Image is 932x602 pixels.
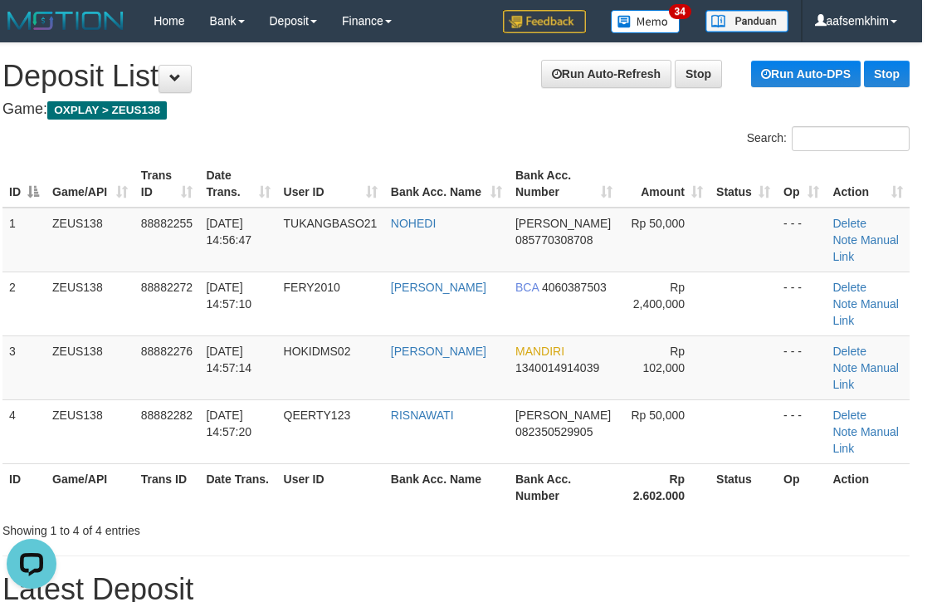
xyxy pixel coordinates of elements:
th: User ID: activate to sort column ascending [277,160,384,208]
span: Copy 085770308708 to clipboard [515,233,593,247]
td: ZEUS138 [46,208,134,272]
span: 34 [669,4,691,19]
a: Note [832,233,857,247]
td: ZEUS138 [46,272,134,335]
span: 88882272 [141,281,193,294]
th: Date Trans. [199,463,276,511]
td: 4 [2,399,46,463]
td: ZEUS138 [46,399,134,463]
span: [DATE] 14:57:10 [206,281,251,311]
span: OXPLAY > ZEUS138 [47,101,167,120]
div: Showing 1 to 4 of 4 entries [2,516,366,539]
a: Note [832,361,857,374]
td: 2 [2,272,46,335]
a: [PERSON_NAME] [391,345,486,358]
th: Bank Acc. Name [384,463,509,511]
a: Delete [832,409,866,422]
span: 88882255 [141,217,193,230]
span: Rp 102,000 [642,345,685,374]
td: - - - [777,399,826,463]
th: Op [777,463,826,511]
th: Game/API [46,463,134,511]
img: panduan.png [705,10,788,32]
input: Search: [792,126,910,151]
a: Note [832,297,857,311]
td: 3 [2,335,46,399]
th: Bank Acc. Name: activate to sort column ascending [384,160,509,208]
th: ID [2,463,46,511]
th: Action [826,463,910,511]
th: Rp 2.602.000 [619,463,710,511]
td: - - - [777,208,826,272]
th: Amount: activate to sort column ascending [619,160,710,208]
th: Action: activate to sort column ascending [826,160,910,208]
a: RISNAWATI [391,409,454,422]
span: Rp 50,000 [631,409,685,422]
span: FERY2010 [284,281,340,294]
a: Delete [832,281,866,294]
th: Bank Acc. Number: activate to sort column ascending [509,160,619,208]
a: Delete [832,217,866,230]
th: Game/API: activate to sort column ascending [46,160,134,208]
a: Stop [675,60,722,88]
a: Delete [832,345,866,358]
img: Feedback.jpg [503,10,586,33]
th: User ID [277,463,384,511]
th: ID: activate to sort column descending [2,160,46,208]
a: Manual Link [832,297,898,327]
span: [DATE] 14:57:20 [206,409,251,438]
th: Trans ID: activate to sort column ascending [134,160,200,208]
span: BCA [515,281,539,294]
span: QEERTY123 [284,409,351,422]
a: Run Auto-Refresh [541,60,671,88]
span: Rp 2,400,000 [633,281,685,311]
img: Button%20Memo.svg [611,10,681,33]
a: Manual Link [832,361,898,391]
span: Copy 082350529905 to clipboard [515,425,593,438]
th: Bank Acc. Number [509,463,619,511]
span: HOKIDMS02 [284,345,351,358]
span: Rp 50,000 [631,217,685,230]
span: MANDIRI [515,345,564,358]
a: Manual Link [832,425,898,455]
a: NOHEDI [391,217,436,230]
img: MOTION_logo.png [2,8,129,33]
th: Op: activate to sort column ascending [777,160,826,208]
span: [DATE] 14:57:14 [206,345,251,374]
a: Manual Link [832,233,898,263]
h1: Deposit List [2,60,910,93]
th: Status: activate to sort column ascending [710,160,777,208]
span: Copy 1340014914039 to clipboard [515,361,599,374]
span: 88882276 [141,345,193,358]
button: Open LiveChat chat widget [7,7,56,56]
td: - - - [777,272,826,335]
td: 1 [2,208,46,272]
span: TUKANGBASO21 [284,217,378,230]
span: Copy 4060387503 to clipboard [542,281,607,294]
a: Run Auto-DPS [751,61,861,87]
td: - - - [777,335,826,399]
a: [PERSON_NAME] [391,281,486,294]
th: Date Trans.: activate to sort column ascending [199,160,276,208]
td: ZEUS138 [46,335,134,399]
th: Status [710,463,777,511]
th: Trans ID [134,463,200,511]
h4: Game: [2,101,910,118]
label: Search: [747,126,910,151]
a: Stop [864,61,910,87]
a: Note [832,425,857,438]
span: [PERSON_NAME] [515,217,611,230]
span: [DATE] 14:56:47 [206,217,251,247]
span: [PERSON_NAME] [515,409,611,422]
span: 88882282 [141,409,193,422]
